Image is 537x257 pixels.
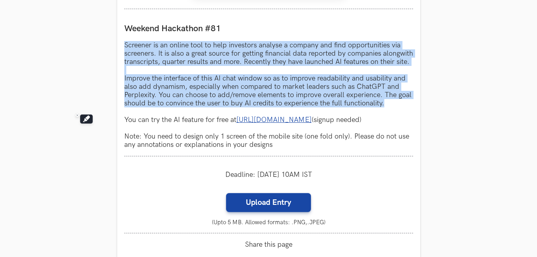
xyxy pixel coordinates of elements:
[236,116,312,124] a: [URL][DOMAIN_NAME]
[124,23,413,34] label: Weekend Hackathon #81
[226,193,311,212] label: Upload Entry
[124,41,413,149] p: Screener is an online tool to help investors analyse a company and find opportunities via screene...
[124,163,413,186] div: Deadline: [DATE] 10AM IST
[124,219,413,226] small: (Upto 5 MB. Allowed formats: .PNG,.JPEG)
[124,240,413,249] span: Share this page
